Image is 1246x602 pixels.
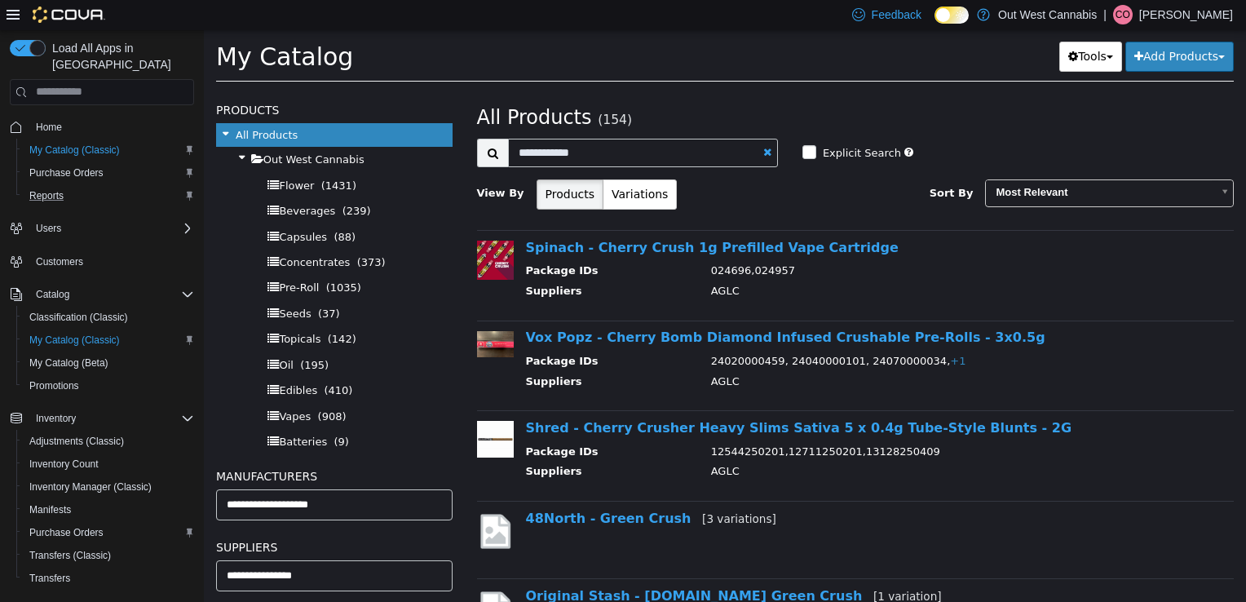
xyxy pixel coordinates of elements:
button: Home [3,115,201,139]
a: Spinach - Cherry Crush 1g Prefilled Vape Cartridge [322,210,695,225]
a: Promotions [23,376,86,396]
span: All Products [273,76,388,99]
small: (154) [394,82,428,97]
span: View By [273,157,320,169]
input: Dark Mode [934,7,969,24]
h5: Manufacturers [12,436,249,456]
span: Reports [23,186,194,206]
th: Package IDs [322,323,495,343]
span: Promotions [29,379,79,392]
span: My Catalog (Beta) [23,353,194,373]
button: Products [333,149,400,179]
span: Feedback [872,7,921,23]
span: Inventory Count [23,454,194,474]
span: Transfers (Classic) [23,546,194,565]
span: Adjustments (Classic) [29,435,124,448]
a: My Catalog (Classic) [23,330,126,350]
span: Most Relevant [782,150,1008,175]
span: CO [1116,5,1130,24]
a: Inventory Count [23,454,105,474]
td: AGLC [495,343,1014,364]
span: Edibles [75,354,113,366]
img: missing-image.png [273,559,310,599]
span: Sort By [726,157,770,169]
span: Purchase Orders [23,163,194,183]
a: Adjustments (Classic) [23,432,130,451]
span: Transfers [29,572,70,585]
span: My Catalog (Classic) [23,330,194,350]
button: Classification (Classic) [16,306,201,329]
td: AGLC [495,433,1014,454]
button: Inventory Count [16,453,201,476]
button: Adjustments (Classic) [16,430,201,453]
img: 150 [273,210,310,250]
button: Users [3,217,201,240]
span: My Catalog (Classic) [29,334,120,347]
span: Home [36,121,62,134]
button: Inventory Manager (Classic) [16,476,201,498]
span: Users [36,222,61,235]
button: Purchase Orders [16,521,201,544]
button: Manifests [16,498,201,521]
th: Package IDs [322,232,495,253]
a: 48North - Green Crush[3 variations] [322,480,572,496]
span: 24020000459, 24040000101, 24070000034, [507,325,762,337]
div: Chad O'Neill [1113,5,1133,24]
span: Classification (Classic) [29,311,128,324]
button: Variations [399,149,473,179]
span: My Catalog (Classic) [29,144,120,157]
span: (373) [153,226,182,238]
span: Pre-Roll [75,251,115,263]
button: Transfers (Classic) [16,544,201,567]
img: Cova [33,7,105,23]
span: (908) [114,380,143,392]
span: My Catalog (Classic) [23,140,194,160]
a: Shred - Cherry Crusher Heavy Slims Sativa 5 x 0.4g Tube-Style Blunts - 2G [322,390,868,405]
span: Inventory Count [29,458,99,471]
span: Concentrates [75,226,146,238]
span: Flower [75,149,110,162]
a: Manifests [23,500,77,520]
a: Customers [29,252,90,272]
span: Purchase Orders [29,166,104,179]
span: Batteries [75,405,123,418]
span: Oil [75,329,89,341]
span: Load All Apps in [GEOGRAPHIC_DATA] [46,40,194,73]
button: Add Products [921,11,1030,42]
button: Catalog [3,283,201,306]
td: AGLC [495,253,1014,273]
a: Transfers (Classic) [23,546,117,565]
span: Purchase Orders [29,526,104,539]
span: Inventory [36,412,76,425]
th: Suppliers [322,343,495,364]
small: [3 variations] [498,482,572,495]
span: Customers [36,255,83,268]
p: | [1103,5,1107,24]
span: (239) [139,175,167,187]
button: Inventory [29,409,82,428]
button: Users [29,219,68,238]
span: (142) [124,303,152,315]
span: Inventory Manager (Classic) [23,477,194,497]
span: All Products [32,99,94,111]
span: Transfers [23,569,194,588]
a: Purchase Orders [23,523,110,542]
a: Inventory Manager (Classic) [23,477,158,497]
span: Classification (Classic) [23,308,194,327]
span: Reports [29,189,64,202]
button: Inventory [3,407,201,430]
span: Purchase Orders [23,523,194,542]
a: Most Relevant [781,149,1030,177]
button: Purchase Orders [16,162,201,184]
a: My Catalog (Beta) [23,353,115,373]
span: Adjustments (Classic) [23,432,194,451]
span: Vapes [75,380,107,392]
span: Out West Cannabis [60,123,161,135]
a: Reports [23,186,70,206]
small: [1 variation] [669,560,738,573]
span: Capsules [75,201,123,213]
span: Inventory Manager (Classic) [29,480,152,494]
span: Manifests [29,503,71,516]
span: Transfers (Classic) [29,549,111,562]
